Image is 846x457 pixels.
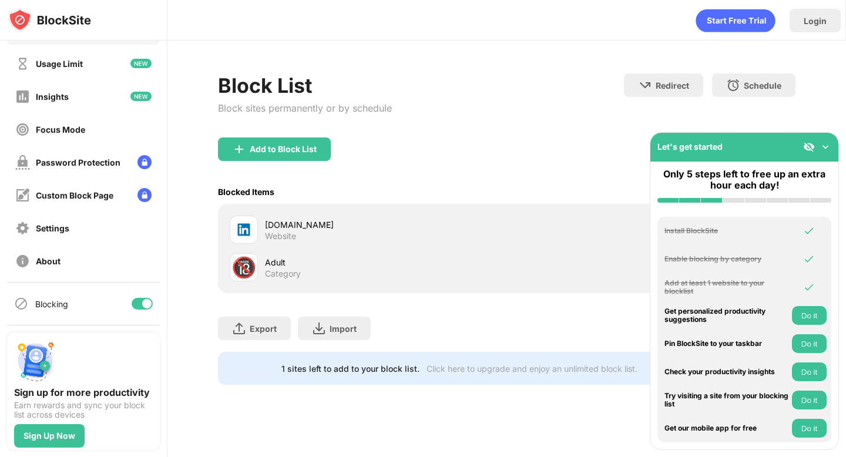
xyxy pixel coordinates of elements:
div: Check your productivity insights [664,368,789,376]
div: Add to Block List [250,145,317,154]
button: Do it [792,306,827,325]
div: Custom Block Page [36,190,113,200]
div: Get our mobile app for free [664,424,789,432]
div: animation [696,9,775,32]
img: omni-check.svg [803,225,815,237]
div: Category [265,268,301,279]
div: Blocking [35,299,68,309]
div: 🔞 [231,256,256,280]
div: Get personalized productivity suggestions [664,307,789,324]
img: blocking-icon.svg [14,297,28,311]
div: Password Protection [36,157,120,167]
img: focus-off.svg [15,122,30,137]
img: favicons [237,223,251,237]
img: logo-blocksite.svg [8,8,91,32]
div: Earn rewards and sync your block list across devices [14,401,153,419]
div: About [36,256,61,266]
div: Schedule [744,80,781,90]
div: Focus Mode [36,125,85,135]
div: Add at least 1 website to your blocklist [664,279,789,296]
div: Adult [265,256,506,268]
div: Login [804,16,827,26]
div: Try visiting a site from your blocking list [664,392,789,409]
div: Import [330,324,357,334]
img: settings-off.svg [15,221,30,236]
div: Blocked Items [218,187,274,197]
img: eye-not-visible.svg [803,141,815,153]
img: time-usage-off.svg [15,56,30,71]
div: [DOMAIN_NAME] [265,219,506,231]
div: Let's get started [657,142,723,152]
button: Do it [792,419,827,438]
div: Install BlockSite [664,227,789,235]
img: omni-check.svg [803,253,815,265]
div: Settings [36,223,69,233]
div: Insights [36,92,69,102]
img: new-icon.svg [130,59,152,68]
div: 1 sites left to add to your block list. [281,364,419,374]
div: Only 5 steps left to free up an extra hour each day! [657,169,831,191]
div: Sign Up Now [23,431,75,441]
button: Do it [792,334,827,353]
div: Sign up for more productivity [14,387,153,398]
img: lock-menu.svg [137,155,152,169]
img: omni-setup-toggle.svg [820,141,831,153]
div: Website [265,231,296,241]
img: customize-block-page-off.svg [15,188,30,203]
div: Enable blocking by category [664,255,789,263]
img: insights-off.svg [15,89,30,104]
div: Click here to upgrade and enjoy an unlimited block list. [427,364,637,374]
img: about-off.svg [15,254,30,268]
div: Block List [218,73,392,98]
button: Do it [792,362,827,381]
div: Redirect [656,80,689,90]
img: lock-menu.svg [137,188,152,202]
div: Export [250,324,277,334]
div: Block sites permanently or by schedule [218,102,392,114]
img: password-protection-off.svg [15,155,30,170]
button: Do it [792,391,827,409]
img: new-icon.svg [130,92,152,101]
img: push-signup.svg [14,340,56,382]
div: Pin BlockSite to your taskbar [664,340,789,348]
div: Usage Limit [36,59,83,69]
img: omni-check.svg [803,281,815,293]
